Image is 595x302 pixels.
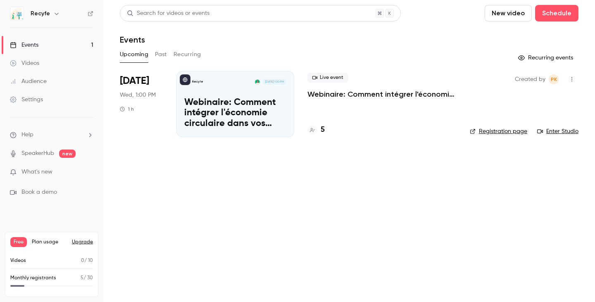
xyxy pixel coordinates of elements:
[21,188,57,197] span: Book a demo
[485,5,532,21] button: New video
[81,274,93,282] p: / 30
[32,239,67,245] span: Plan usage
[81,258,84,263] span: 0
[10,95,43,104] div: Settings
[31,10,50,18] h6: Recyfe
[10,41,38,49] div: Events
[174,48,201,61] button: Recurring
[537,127,578,136] a: Enter Studio
[10,7,24,20] img: Recyfe
[514,51,578,64] button: Recurring events
[120,71,163,137] div: Oct 15 Wed, 1:00 PM (Europe/Paris)
[10,77,47,86] div: Audience
[21,149,54,158] a: SpeakerHub
[120,48,148,61] button: Upcoming
[10,131,93,139] li: help-dropdown-opener
[21,131,33,139] span: Help
[120,91,156,99] span: Wed, 1:00 PM
[155,48,167,61] button: Past
[81,257,93,264] p: / 10
[72,239,93,245] button: Upgrade
[262,79,286,85] span: [DATE] 1:00 PM
[176,71,294,137] a: Webinaire: Comment intégrer l'économie circulaire dans vos projets ? RecyfePauline Katchavenda[DA...
[21,168,52,176] span: What's new
[10,257,26,264] p: Videos
[515,74,545,84] span: Created by
[307,89,457,99] a: Webinaire: Comment intégrer l'économie circulaire dans vos projets ?
[192,80,203,84] p: Recyfe
[549,74,559,84] span: Pauline KATCHAVENDA
[470,127,527,136] a: Registration page
[255,79,260,85] img: Pauline Katchavenda
[307,124,325,136] a: 5
[321,124,325,136] h4: 5
[120,35,145,45] h1: Events
[10,274,56,282] p: Monthly registrants
[535,5,578,21] button: Schedule
[10,59,39,67] div: Videos
[184,97,286,129] p: Webinaire: Comment intégrer l'économie circulaire dans vos projets ?
[551,74,557,84] span: PK
[127,9,209,18] div: Search for videos or events
[10,237,27,247] span: Free
[81,276,83,281] span: 5
[59,150,76,158] span: new
[307,73,348,83] span: Live event
[120,74,149,88] span: [DATE]
[120,106,134,112] div: 1 h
